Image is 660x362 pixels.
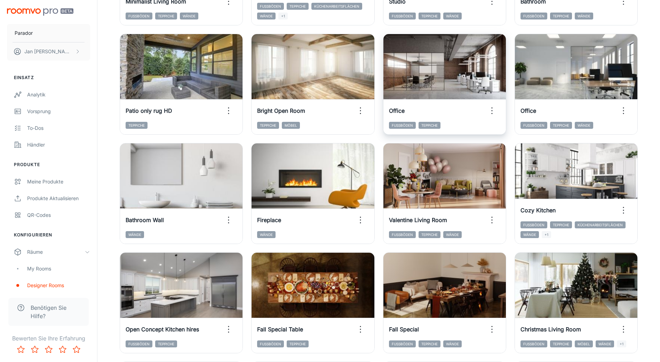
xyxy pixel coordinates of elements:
button: Rate 1 star [14,343,28,356]
div: To-dos [27,124,90,132]
h6: Bathroom Wall [126,216,164,224]
span: Teppiche [550,122,572,129]
span: Teppiche [550,13,572,19]
span: Fußböden [389,13,416,19]
span: Teppiche [126,122,148,129]
div: QR-Codes [27,211,90,219]
span: Benötigen Sie Hilfe? [31,304,80,320]
h6: Fall Special [389,325,419,333]
button: Rate 4 star [56,343,70,356]
div: Vorsprung [27,108,90,115]
span: Teppiche [287,3,309,10]
div: Meine Produkte [27,178,90,186]
h6: Bright Open Room [257,107,305,115]
span: Fußböden [257,3,284,10]
span: Teppiche [419,231,440,238]
span: Küchenarbeitsflächen [575,221,626,228]
span: Teppiche [155,340,177,347]
h6: Valentine Living Room [389,216,447,224]
span: Wände [596,340,614,347]
span: Wände [443,13,462,19]
span: Möbel [575,340,593,347]
span: Teppiche [419,340,440,347]
span: Möbel [282,122,300,129]
span: Teppiche [155,13,177,19]
h6: Christmas Living Room [520,325,581,333]
span: Wände [575,13,593,19]
p: Parador [15,29,33,37]
h6: Cozy Kitchen [520,206,556,214]
button: Parador [7,24,90,42]
span: Wände [443,231,462,238]
span: Teppiche [257,122,279,129]
span: Fußböden [257,340,284,347]
div: Händler [27,141,90,149]
span: +1 [278,13,288,19]
h6: Open Concept Kitchen hires [126,325,199,333]
span: Teppiche [419,13,440,19]
span: Teppiche [550,221,572,228]
span: Fußböden [389,340,416,347]
button: Rate 5 star [70,343,84,356]
span: Küchenarbeitsflächen [311,3,362,10]
h6: Fall Special Table [257,325,303,333]
h6: Office [520,107,536,115]
span: Wände [443,340,462,347]
span: Fußböden [520,122,547,129]
span: Fußböden [389,231,416,238]
img: Roomvo PRO Beta [7,8,73,16]
button: Rate 2 star [28,343,42,356]
button: Jan [PERSON_NAME] [7,42,90,61]
span: Wände [257,231,276,238]
span: Teppiche [550,340,572,347]
span: Fußböden [126,13,152,19]
span: Teppiche [419,122,440,129]
span: Fußböden [389,122,416,129]
span: Wände [257,13,276,19]
span: +1 [542,231,551,238]
p: Bewerten Sie Ihre Erfahrung [6,334,92,343]
div: Räume [27,248,85,256]
div: Designer Rooms [27,282,90,289]
h6: Fireplace [257,216,281,224]
div: My Rooms [27,265,90,273]
span: Teppiche [287,340,309,347]
span: Fußböden [520,13,547,19]
div: Analytik [27,91,90,99]
button: Rate 3 star [42,343,56,356]
span: Fußböden [520,221,547,228]
span: Wände [180,13,198,19]
span: Wände [575,122,593,129]
h6: Patio only rug HD [126,107,172,115]
p: Jan [PERSON_NAME] [24,48,73,55]
div: Produkte aktualisieren [27,195,90,202]
span: +1 [617,340,626,347]
h6: Office [389,107,405,115]
span: Wände [126,231,144,238]
span: Wände [520,231,539,238]
span: Fußböden [126,340,152,347]
span: Fußböden [520,340,547,347]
